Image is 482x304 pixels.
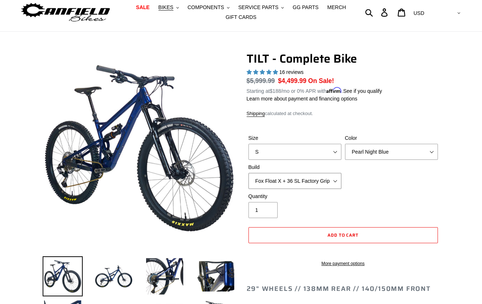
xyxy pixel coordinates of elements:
img: Load image into Gallery viewer, TILT - Complete Bike [196,256,236,296]
p: Starting at /mo or 0% APR with . [247,86,382,95]
label: Build [248,163,341,171]
span: GIFT CARDS [226,14,256,20]
span: MERCH [327,4,346,11]
img: Load image into Gallery viewer, TILT - Complete Bike [145,256,185,296]
button: BIKES [155,3,183,12]
span: On Sale! [308,76,334,86]
span: 5.00 stars [247,69,279,75]
label: Size [248,134,341,142]
a: GG PARTS [289,3,322,12]
span: SALE [136,4,149,11]
span: SERVICE PARTS [238,4,278,11]
img: Load image into Gallery viewer, TILT - Complete Bike [43,256,83,296]
span: $188 [270,88,281,94]
a: Learn more about payment and financing options [247,96,357,102]
img: Load image into Gallery viewer, TILT - Complete Bike [94,256,134,296]
s: $5,999.99 [247,77,275,84]
span: $4,499.99 [278,77,306,84]
a: Shipping [247,111,265,117]
label: Color [345,134,438,142]
h2: 29" Wheels // 138mm Rear // 140/150mm Front [247,285,440,293]
button: SERVICE PARTS [235,3,287,12]
a: SALE [132,3,153,12]
div: calculated at checkout. [247,110,440,117]
img: Canfield Bikes [20,1,111,24]
a: More payment options [248,260,438,267]
button: COMPONENTS [184,3,233,12]
a: See if you qualify - Learn more about Affirm Financing (opens in modal) [343,88,382,94]
a: GIFT CARDS [222,12,260,22]
span: Add to cart [328,232,359,238]
a: MERCH [324,3,349,12]
span: 16 reviews [279,69,303,75]
span: Affirm [326,87,342,93]
span: BIKES [158,4,173,11]
button: Add to cart [248,227,438,243]
label: Quantity [248,193,341,200]
span: COMPONENTS [188,4,224,11]
h1: TILT - Complete Bike [247,52,440,66]
span: GG PARTS [293,4,318,11]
